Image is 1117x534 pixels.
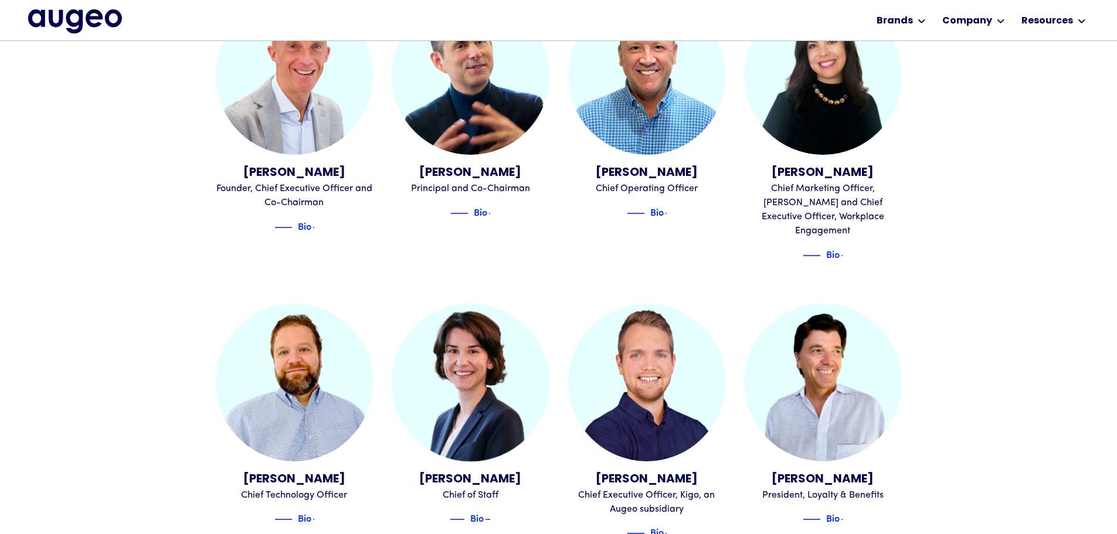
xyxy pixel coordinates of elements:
div: Bio [826,247,840,261]
img: Blue decorative line [447,512,464,526]
a: Madeline McCloughan[PERSON_NAME]Chief of StaffBlue decorative lineBioBlue text arrow [392,304,549,526]
div: Company [942,14,992,28]
div: [PERSON_NAME] [568,471,726,488]
div: [PERSON_NAME] [744,164,902,182]
div: Chief of Staff [392,488,549,502]
div: Brands [877,14,913,28]
img: Augeo's full logo in midnight blue. [28,9,122,33]
img: Blue decorative line [803,249,820,263]
img: Blue decorative line [274,512,292,526]
a: Boris Kopilenko[PERSON_NAME]Chief Technology OfficerBlue decorative lineBioBlue text arrow [216,304,374,526]
div: Chief Technology Officer [216,488,374,502]
div: [PERSON_NAME] [392,164,549,182]
div: [PERSON_NAME] [216,164,374,182]
img: Blue text arrow [313,512,330,526]
div: [PERSON_NAME] [216,471,374,488]
img: Blue text arrow [485,512,503,526]
div: Chief Operating Officer [568,182,726,196]
div: Founder, Chief Executive Officer and Co-Chairman [216,182,374,210]
img: Madeline McCloughan [392,304,549,461]
img: Blue text arrow [313,220,330,234]
img: Blue decorative line [627,206,644,220]
img: Blue decorative line [450,206,468,220]
div: Resources [1021,14,1073,28]
div: Principal and Co-Chairman [392,182,549,196]
img: Blue text arrow [841,512,858,526]
div: Bio [826,511,840,525]
div: Bio [474,205,487,219]
div: [PERSON_NAME] [568,164,726,182]
img: Peter Schultze [568,304,726,461]
img: Blue text arrow [665,206,683,220]
img: Boris Kopilenko [216,304,374,461]
div: Bio [298,511,311,525]
div: President, Loyalty & Benefits [744,488,902,502]
div: Chief Marketing Officer, [PERSON_NAME] and Chief Executive Officer, Workplace Engagement [744,182,902,238]
img: Blue decorative line [274,220,292,234]
div: [PERSON_NAME] [392,471,549,488]
div: Bio [470,511,484,525]
a: home [28,9,122,33]
div: Bio [650,205,664,219]
img: Blue text arrow [488,206,506,220]
img: Blue text arrow [841,249,858,263]
div: Chief Executive Officer, Kigo, an Augeo subsidiary [568,488,726,516]
a: Tim Miller[PERSON_NAME]President, Loyalty & BenefitsBlue decorative lineBioBlue text arrow [744,304,902,526]
img: Blue decorative line [803,512,820,526]
div: [PERSON_NAME] [744,471,902,488]
div: Bio [298,219,311,233]
img: Tim Miller [744,304,902,461]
